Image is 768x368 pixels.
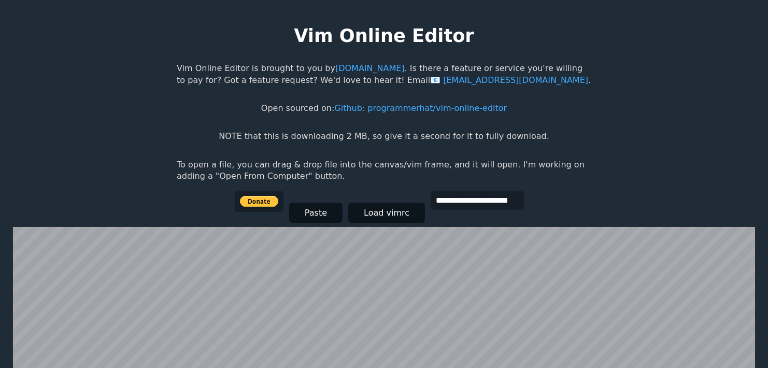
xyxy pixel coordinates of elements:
[334,103,507,113] a: Github: programmerhat/vim-online-editor
[177,63,591,86] p: Vim Online Editor is brought to you by . Is there a feature or service you're willing to pay for?...
[289,203,343,223] button: Paste
[335,63,405,73] a: [DOMAIN_NAME]
[348,203,425,223] button: Load vimrc
[430,75,588,85] a: [EMAIL_ADDRESS][DOMAIN_NAME]
[219,131,549,142] p: NOTE that this is downloading 2 MB, so give it a second for it to fully download.
[177,159,591,182] p: To open a file, you can drag & drop file into the canvas/vim frame, and it will open. I'm working...
[261,103,507,114] p: Open sourced on:
[294,23,474,48] h1: Vim Online Editor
